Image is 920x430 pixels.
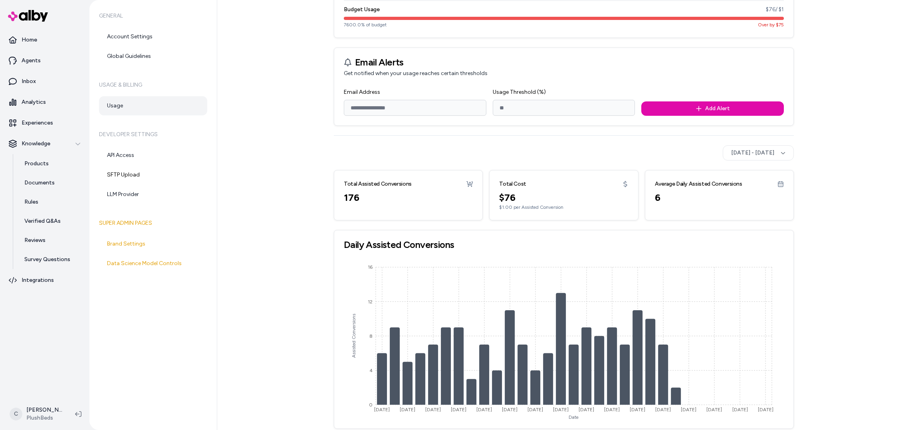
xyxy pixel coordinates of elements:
button: C[PERSON_NAME]PlushBeds [5,401,69,427]
p: Products [24,160,49,168]
div: 6 [655,191,784,204]
a: Global Guidelines [99,47,207,66]
tspan: 4 [370,368,373,373]
p: [PERSON_NAME] [26,406,62,414]
a: Rules [16,192,86,212]
span: $ 76 / $ 1 [766,6,784,14]
a: Account Settings [99,27,207,46]
tspan: [DATE] [374,407,390,412]
a: Verified Q&As [16,212,86,231]
div: $ 76 [499,191,628,204]
p: Agents [22,57,41,65]
a: Analytics [3,93,86,112]
tspan: [DATE] [451,407,466,412]
p: Survey Questions [24,256,70,264]
p: Home [22,36,37,44]
tspan: [DATE] [527,407,543,412]
tspan: [DATE] [425,407,441,412]
tspan: [DATE] [604,407,620,412]
p: Documents [24,179,55,187]
h6: General [99,5,207,27]
a: Documents [16,173,86,192]
p: Verified Q&As [24,217,61,225]
tspan: 16 [368,264,373,270]
a: SFTP Upload [99,165,207,184]
p: Inbox [22,77,36,85]
tspan: [DATE] [630,407,645,412]
span: 7600.0 % of budget [344,22,387,28]
a: Integrations [3,271,86,290]
a: API Access [99,146,207,165]
tspan: [DATE] [732,407,748,412]
span: C [10,408,22,420]
tspan: [DATE] [400,407,415,412]
a: Usage [99,96,207,115]
h3: Average Daily Assisted Conversions [655,180,742,188]
h3: Total Assisted Conversions [344,180,412,188]
h6: Developer Settings [99,123,207,146]
button: Add Alert [641,101,784,116]
a: Home [3,30,86,50]
tspan: [DATE] [476,407,492,412]
a: Survey Questions [16,250,86,269]
button: [DATE] - [DATE] [723,145,794,161]
tspan: [DATE] [502,407,517,412]
div: $1.00 per Assisted Conversion [499,204,628,210]
tspan: [DATE] [655,407,671,412]
h3: Email Alerts [355,57,404,67]
button: Knowledge [3,134,86,153]
a: Products [16,154,86,173]
tspan: [DATE] [707,407,722,412]
label: Email Address [344,89,380,95]
tspan: [DATE] [681,407,697,412]
a: Agents [3,51,86,70]
img: alby Logo [8,10,48,22]
tspan: [DATE] [553,407,569,412]
h6: Super Admin Pages [99,212,207,234]
div: 176 [344,191,473,204]
p: Knowledge [22,140,50,148]
span: PlushBeds [26,414,62,422]
p: Integrations [22,276,54,284]
span: Budget Usage [344,6,380,14]
h3: Daily Assisted Conversions [344,240,784,250]
a: LLM Provider [99,185,207,204]
tspan: Assisted Conversions [351,314,357,358]
a: Reviews [16,231,86,250]
a: Inbox [3,72,86,91]
span: Over by $ 75 [758,22,784,28]
a: Experiences [3,113,86,133]
tspan: Date [569,414,579,420]
a: Brand Settings [99,234,207,254]
p: Reviews [24,236,46,244]
tspan: [DATE] [579,407,594,412]
p: Rules [24,198,38,206]
label: Usage Threshold (%) [493,89,546,95]
h3: Total Cost [499,180,526,188]
p: Get notified when your usage reaches certain thresholds [344,69,784,77]
tspan: 0 [369,402,373,408]
p: Experiences [22,119,53,127]
p: Analytics [22,98,46,106]
tspan: [DATE] [758,407,773,412]
h6: Usage & Billing [99,74,207,96]
a: Data Science Model Controls [99,254,207,273]
tspan: 12 [368,299,373,305]
tspan: 8 [369,333,373,339]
